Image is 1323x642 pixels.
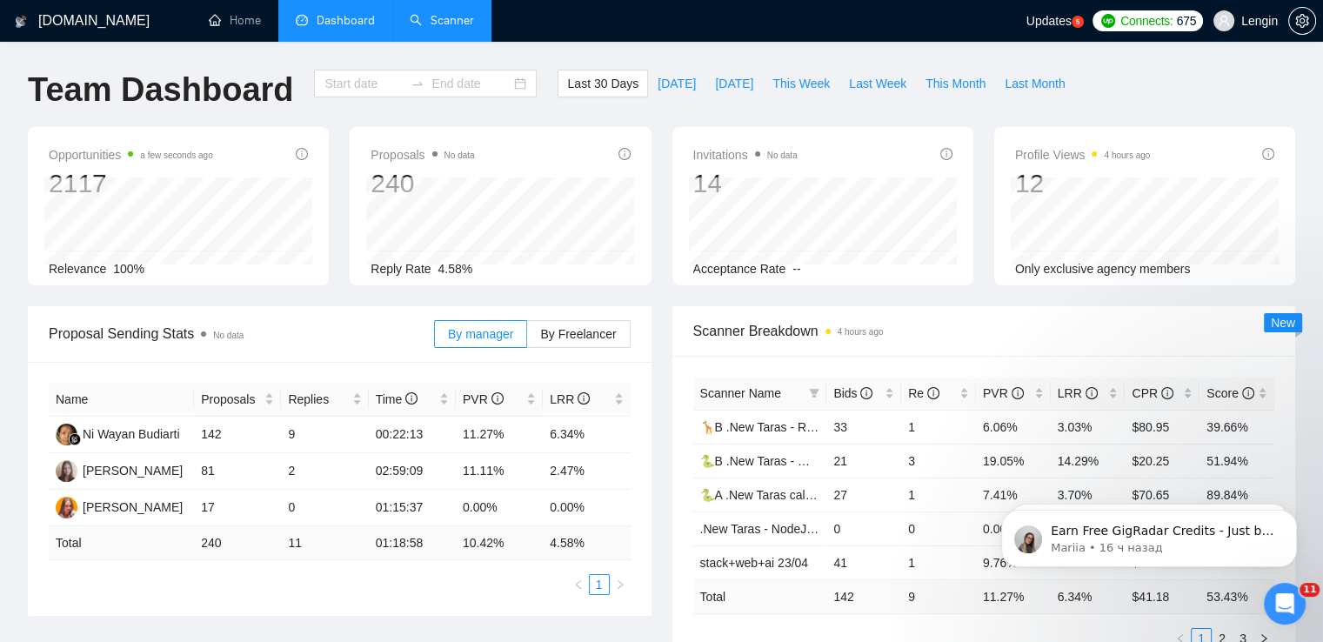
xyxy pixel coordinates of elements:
[772,74,830,93] span: This Week
[1086,387,1098,399] span: info-circle
[1015,262,1191,276] span: Only exclusive agency members
[838,327,884,337] time: 4 hours ago
[1072,16,1084,28] a: 5
[317,13,375,28] span: Dashboard
[15,8,27,36] img: logo
[1012,387,1024,399] span: info-circle
[49,262,106,276] span: Relevance
[700,454,921,468] a: 🐍B .New Taras - Wordpress short 23/04
[805,380,823,406] span: filter
[916,70,995,97] button: This Month
[56,499,183,513] a: SF[PERSON_NAME]
[975,473,1323,595] iframe: Intercom notifications сообщение
[1125,444,1199,478] td: $20.25
[1058,386,1098,400] span: LRR
[543,417,630,453] td: 6.34%
[543,490,630,526] td: 0.00%
[371,144,474,165] span: Proposals
[281,490,368,526] td: 0
[444,150,475,160] span: No data
[194,417,281,453] td: 142
[49,144,213,165] span: Opportunities
[296,14,308,26] span: dashboard
[901,410,976,444] td: 1
[925,74,986,93] span: This Month
[693,167,798,200] div: 14
[1005,74,1065,93] span: Last Month
[431,74,511,93] input: End date
[456,526,543,560] td: 10.42 %
[715,74,753,93] span: [DATE]
[976,579,1051,613] td: 11.27 %
[901,444,976,478] td: 3
[140,150,212,160] time: a few seconds ago
[1051,444,1126,478] td: 14.29%
[376,392,418,406] span: Time
[28,70,293,110] h1: Team Dashboard
[1289,14,1315,28] span: setting
[839,70,916,97] button: Last Week
[1271,316,1295,330] span: New
[438,262,473,276] span: 4.58%
[860,387,872,399] span: info-circle
[1015,167,1151,200] div: 12
[49,167,213,200] div: 2117
[833,386,872,400] span: Bids
[573,579,584,590] span: left
[288,390,348,409] span: Replies
[976,444,1051,478] td: 19.05%
[281,383,368,417] th: Replies
[1015,144,1151,165] span: Profile Views
[213,331,244,340] span: No data
[543,453,630,490] td: 2.47%
[658,74,696,93] span: [DATE]
[615,579,625,590] span: right
[201,390,261,409] span: Proposals
[56,497,77,518] img: SF
[411,77,424,90] span: to
[1288,14,1316,28] a: setting
[700,386,781,400] span: Scanner Name
[194,490,281,526] td: 17
[618,148,631,160] span: info-circle
[693,320,1275,342] span: Scanner Breakdown
[610,574,631,595] li: Next Page
[543,526,630,560] td: 4.58 %
[826,410,901,444] td: 33
[589,574,610,595] li: 1
[1264,583,1306,625] iframe: Intercom live chat
[1218,15,1230,27] span: user
[908,386,939,400] span: Re
[809,388,819,398] span: filter
[369,526,456,560] td: 01:18:58
[410,13,474,28] a: searchScanner
[371,167,474,200] div: 240
[1026,14,1072,28] span: Updates
[194,526,281,560] td: 240
[901,512,976,545] td: 0
[1199,410,1274,444] td: 39.66%
[1288,7,1316,35] button: setting
[901,579,976,613] td: 9
[568,574,589,595] button: left
[56,463,183,477] a: NB[PERSON_NAME]
[209,13,261,28] a: homeHome
[550,392,590,406] span: LRR
[1125,410,1199,444] td: $80.95
[1176,11,1195,30] span: 675
[1300,583,1320,597] span: 11
[578,392,590,405] span: info-circle
[456,417,543,453] td: 11.27%
[281,526,368,560] td: 11
[792,262,800,276] span: --
[763,70,839,97] button: This Week
[767,150,798,160] span: No data
[83,498,183,517] div: [PERSON_NAME]
[700,488,975,502] a: 🐍A .New Taras call or chat 30%view 0 reply 23/04
[1132,386,1173,400] span: CPR
[590,575,609,594] a: 1
[927,387,939,399] span: info-circle
[281,453,368,490] td: 2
